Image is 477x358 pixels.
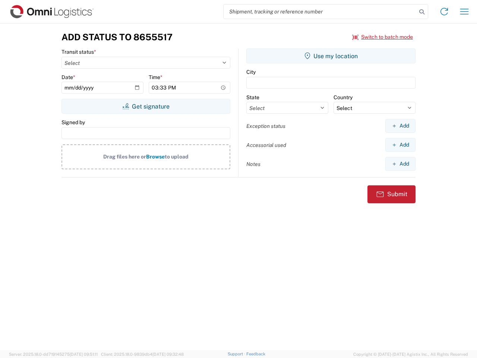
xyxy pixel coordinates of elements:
[385,138,416,152] button: Add
[9,352,98,357] span: Server: 2025.18.0-dd719145275
[61,32,173,43] h3: Add Status to 8655517
[246,352,265,356] a: Feedback
[103,154,146,160] span: Drag files here or
[61,99,230,114] button: Get signature
[61,74,75,81] label: Date
[101,352,184,357] span: Client: 2025.18.0-9839db4
[246,69,256,75] label: City
[246,94,259,101] label: State
[367,185,416,203] button: Submit
[165,154,189,160] span: to upload
[246,142,286,148] label: Accessorial used
[334,94,353,101] label: Country
[246,123,285,129] label: Exception status
[146,154,165,160] span: Browse
[385,157,416,171] button: Add
[353,351,468,358] span: Copyright © [DATE]-[DATE] Agistix Inc., All Rights Reserved
[228,352,246,356] a: Support
[246,48,416,63] button: Use my location
[149,74,162,81] label: Time
[61,119,85,126] label: Signed by
[224,4,417,19] input: Shipment, tracking or reference number
[61,48,96,55] label: Transit status
[70,352,98,357] span: [DATE] 09:51:11
[352,31,413,43] button: Switch to batch mode
[385,119,416,133] button: Add
[152,352,184,357] span: [DATE] 09:32:48
[246,161,260,167] label: Notes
